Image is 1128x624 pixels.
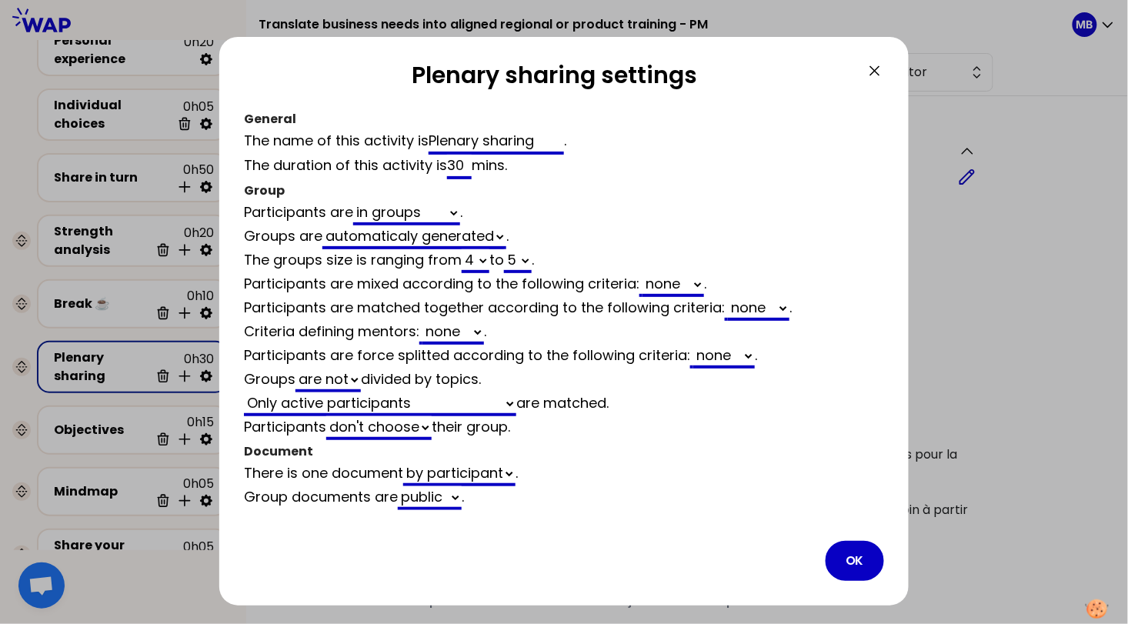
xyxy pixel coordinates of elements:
div: are matched . [244,392,884,416]
span: General [244,110,296,128]
input: infinite [447,155,472,179]
div: Participants are . [244,202,884,225]
span: Document [244,442,313,460]
span: Group [244,182,285,199]
div: Groups are . [244,225,884,249]
div: The groups size is ranging from to . [244,249,884,273]
div: Participants their group . [244,416,884,440]
button: OK [826,541,884,581]
div: Group documents are . [244,486,884,510]
div: Criteria defining mentors: . [244,321,884,345]
h2: Plenary sharing settings [244,62,866,95]
div: The duration of this activity is mins . [244,155,884,179]
div: Participants are mixed according to the following criteria: . [244,273,884,297]
div: Groups divided by topics . [244,369,884,392]
div: Participants are matched together according to the following criteria: . [244,297,884,321]
div: There is one document . [244,462,884,486]
div: Participants are force splitted according to the following criteria: . [244,345,884,369]
div: The name of this activity is . [244,130,884,155]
